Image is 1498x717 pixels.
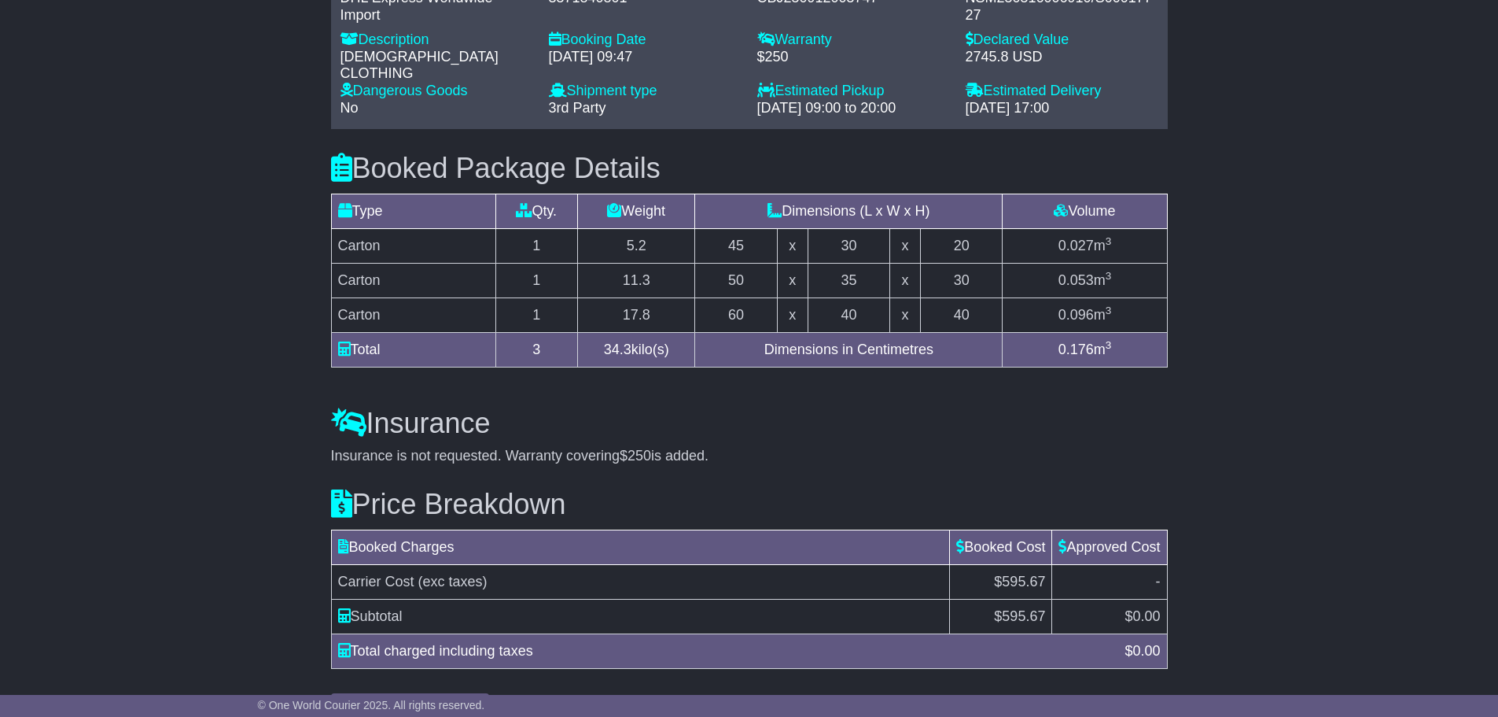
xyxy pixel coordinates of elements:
[1058,342,1094,357] span: 0.176
[1058,238,1094,253] span: 0.027
[695,263,778,298] td: 50
[578,263,695,298] td: 11.3
[495,298,578,332] td: 1
[331,448,1168,465] div: Insurance is not requested. Warranty covering is added.
[340,83,533,100] div: Dangerous Goods
[890,228,921,263] td: x
[994,574,1045,589] span: $595.67
[1003,228,1167,263] td: m
[757,100,950,117] div: [DATE] 09:00 to 20:00
[331,530,950,564] td: Booked Charges
[418,574,488,589] span: (exc taxes)
[1156,574,1161,589] span: -
[950,599,1052,634] td: $
[777,228,808,263] td: x
[340,49,533,83] div: [DEMOGRAPHIC_DATA] CLOTHING
[966,49,1158,66] div: 2745.8 USD
[549,49,742,66] div: [DATE] 09:47
[331,599,950,634] td: Subtotal
[966,31,1158,49] div: Declared Value
[340,100,359,116] span: No
[549,31,742,49] div: Booking Date
[966,100,1158,117] div: [DATE] 17:00
[1117,641,1168,662] div: $
[1106,270,1112,282] sup: 3
[1132,608,1160,624] span: 0.00
[777,263,808,298] td: x
[695,298,778,332] td: 60
[695,228,778,263] td: 45
[1058,272,1094,288] span: 0.053
[578,228,695,263] td: 5.2
[1132,643,1160,659] span: 0.00
[331,194,495,228] td: Type
[578,298,695,332] td: 17.8
[578,332,695,367] td: kilo(s)
[331,332,495,367] td: Total
[695,332,1003,367] td: Dimensions in Centimetres
[1003,332,1167,367] td: m
[620,448,651,464] span: $250
[808,298,890,332] td: 40
[331,263,495,298] td: Carton
[757,31,950,49] div: Warranty
[808,263,890,298] td: 35
[920,263,1003,298] td: 30
[331,228,495,263] td: Carton
[1003,298,1167,332] td: m
[757,49,950,66] div: $250
[695,194,1003,228] td: Dimensions (L x W x H)
[340,31,533,49] div: Description
[890,298,921,332] td: x
[578,194,695,228] td: Weight
[808,228,890,263] td: 30
[331,153,1168,184] h3: Booked Package Details
[1002,608,1045,624] span: 595.67
[330,641,1117,662] div: Total charged including taxes
[757,83,950,100] div: Estimated Pickup
[920,298,1003,332] td: 40
[495,194,578,228] td: Qty.
[1052,530,1167,564] td: Approved Cost
[1003,263,1167,298] td: m
[890,263,921,298] td: x
[258,699,485,711] span: © One World Courier 2025. All rights reserved.
[331,489,1168,520] h3: Price Breakdown
[549,83,742,100] div: Shipment type
[495,332,578,367] td: 3
[604,342,631,357] span: 34.3
[1058,307,1094,323] span: 0.096
[1106,339,1112,351] sup: 3
[1052,599,1167,634] td: $
[1106,235,1112,247] sup: 3
[549,100,606,116] span: 3rd Party
[495,228,578,263] td: 1
[920,228,1003,263] td: 20
[495,263,578,298] td: 1
[338,574,414,589] span: Carrier Cost
[1106,305,1112,316] sup: 3
[331,408,1168,439] h3: Insurance
[777,298,808,332] td: x
[966,83,1158,100] div: Estimated Delivery
[950,530,1052,564] td: Booked Cost
[1003,194,1167,228] td: Volume
[331,298,495,332] td: Carton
